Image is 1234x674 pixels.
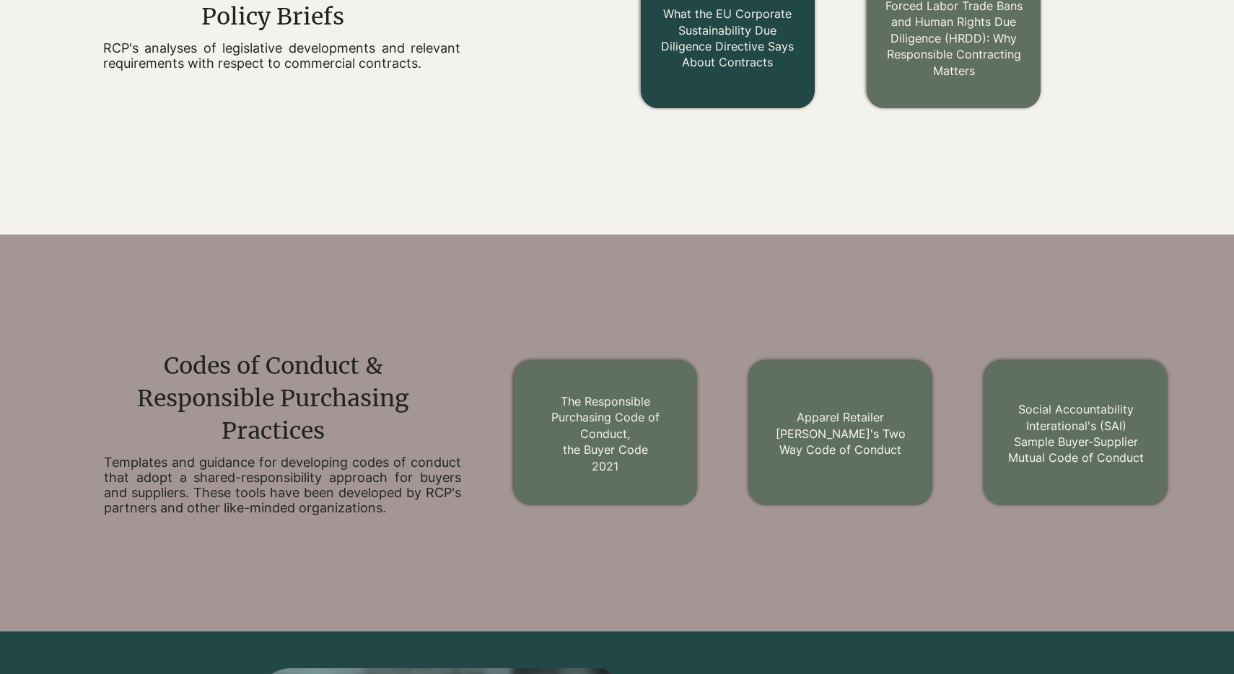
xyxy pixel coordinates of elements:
[201,2,344,31] span: Policy Briefs
[102,1,460,71] div: main content
[103,40,461,71] p: RCP's analyses of legislative developments and relevant requirements with respect to commercial c...
[1008,402,1144,465] a: Social Accountability Interational's (SAI)Sample Buyer-Supplier Mutual Code of Conduct
[776,410,906,457] a: Apparel Retailer [PERSON_NAME]'s Two Way Code of Conduct
[137,351,408,445] span: Codes of Conduct & Responsible Purchasing Practices
[661,6,794,69] a: What the EU Corporate Sustainability Due Diligence Directive Says About Contracts
[104,455,460,515] span: Templates and guidance for developing codes of conduct that adopt a shared-responsibility approac...
[551,394,660,473] a: The Responsible Purchasing Code of Conduct,the Buyer Code2021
